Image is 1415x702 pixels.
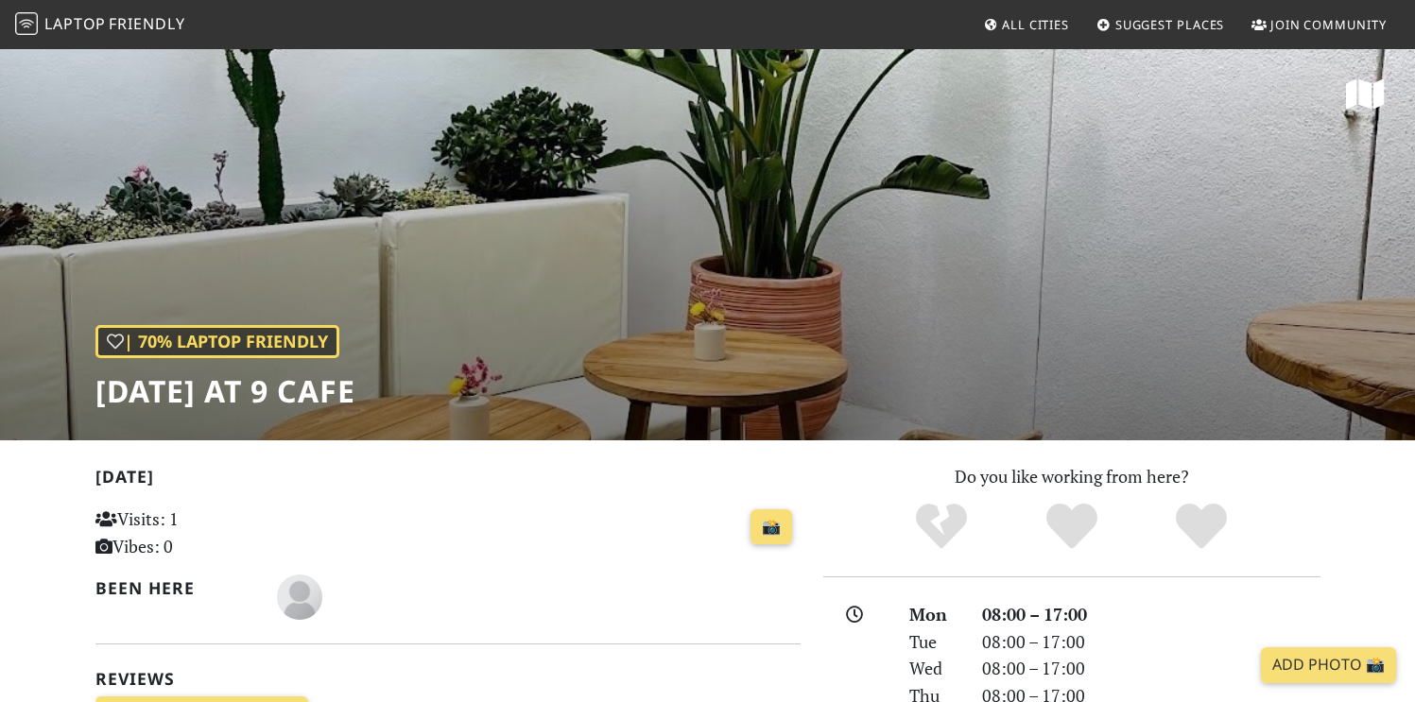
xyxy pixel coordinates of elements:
span: Laptop [44,13,106,34]
div: 08:00 – 17:00 [971,628,1332,656]
span: Suggest Places [1115,16,1225,33]
p: Do you like working from here? [823,463,1320,490]
span: Join Community [1270,16,1387,33]
span: Ana Conduto [277,584,322,607]
div: No [876,501,1007,553]
p: Visits: 1 Vibes: 0 [95,505,316,560]
img: LaptopFriendly [15,12,38,35]
div: 08:00 – 17:00 [971,655,1332,682]
a: Suggest Places [1089,8,1233,42]
a: Join Community [1244,8,1394,42]
div: Mon [898,601,970,628]
a: 📸 [751,509,792,545]
h2: Been here [95,578,255,598]
a: LaptopFriendly LaptopFriendly [15,9,185,42]
div: Yes [1007,501,1137,553]
div: Wed [898,655,970,682]
a: Add Photo 📸 [1261,647,1396,683]
div: | 70% Laptop Friendly [95,325,339,358]
div: 08:00 – 17:00 [971,601,1332,628]
span: All Cities [1002,16,1069,33]
img: blank-535327c66bd565773addf3077783bbfce4b00ec00e9fd257753287c682c7fa38.png [277,574,322,620]
h1: [DATE] at 9 Cafe [95,373,355,409]
span: Friendly [109,13,184,34]
a: All Cities [975,8,1077,42]
h2: [DATE] [95,467,801,494]
h2: Reviews [95,669,801,689]
div: Definitely! [1136,501,1267,553]
div: Tue [898,628,970,656]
